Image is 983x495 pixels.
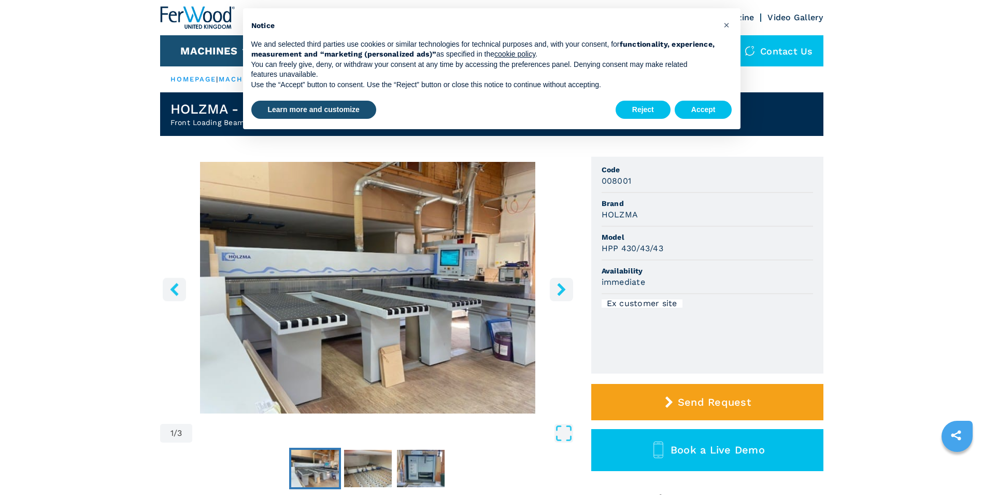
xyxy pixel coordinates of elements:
[395,448,447,489] button: Go to Slide 3
[216,75,218,83] span: |
[734,35,823,66] div: Contact us
[719,17,735,33] button: Close this notice
[602,232,813,242] span: Model
[678,396,751,408] span: Send Request
[195,424,573,443] button: Open Fullscreen
[177,429,182,437] span: 3
[251,101,376,119] button: Learn more and customize
[939,448,975,487] iframe: Chat
[342,448,394,489] button: Go to Slide 2
[397,450,445,487] img: 594e066899130da99cb875340fc1530b
[160,162,576,414] div: Go to Slide 1
[602,242,663,254] h3: HPP 430/43/43
[170,75,217,83] a: HOMEPAGE
[160,448,576,489] nav: Thumbnail Navigation
[550,278,573,301] button: right-button
[251,80,716,90] p: Use the “Accept” button to consent. Use the “Reject” button or close this notice to continue with...
[160,6,235,29] img: Ferwood
[591,384,823,420] button: Send Request
[616,101,671,119] button: Reject
[671,444,765,456] span: Book a Live Demo
[723,19,730,31] span: ×
[219,75,263,83] a: machines
[170,429,174,437] span: 1
[251,40,715,59] strong: functionality, experience, measurement and “marketing (personalized ads)”
[943,422,969,448] a: sharethis
[767,12,823,22] a: Video Gallery
[251,39,716,60] p: We and selected third parties use cookies or similar technologies for technical purposes and, wit...
[251,21,716,31] h2: Notice
[344,450,392,487] img: ab08afbbc453937040b6e100dba6800c
[163,278,186,301] button: left-button
[602,299,682,308] div: Ex customer site
[602,266,813,276] span: Availability
[160,162,576,414] img: Front Loading Beam Panel Saws HOLZMA HPP 430/43/43
[174,429,177,437] span: /
[289,448,341,489] button: Go to Slide 1
[170,101,344,117] h1: HOLZMA - HPP 430/43/43
[494,50,535,58] a: cookie policy
[180,45,237,57] button: Machines
[170,117,344,128] h2: Front Loading Beam Panel Saws
[591,429,823,471] button: Book a Live Demo
[291,450,339,487] img: 0a229089df893b1ac63945236a3edbdc
[675,101,732,119] button: Accept
[602,276,645,288] h3: immediate
[745,46,755,56] img: Contact us
[602,175,632,187] h3: 008001
[602,209,638,221] h3: HOLZMA
[602,164,813,175] span: Code
[251,60,716,80] p: You can freely give, deny, or withdraw your consent at any time by accessing the preferences pane...
[602,198,813,209] span: Brand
